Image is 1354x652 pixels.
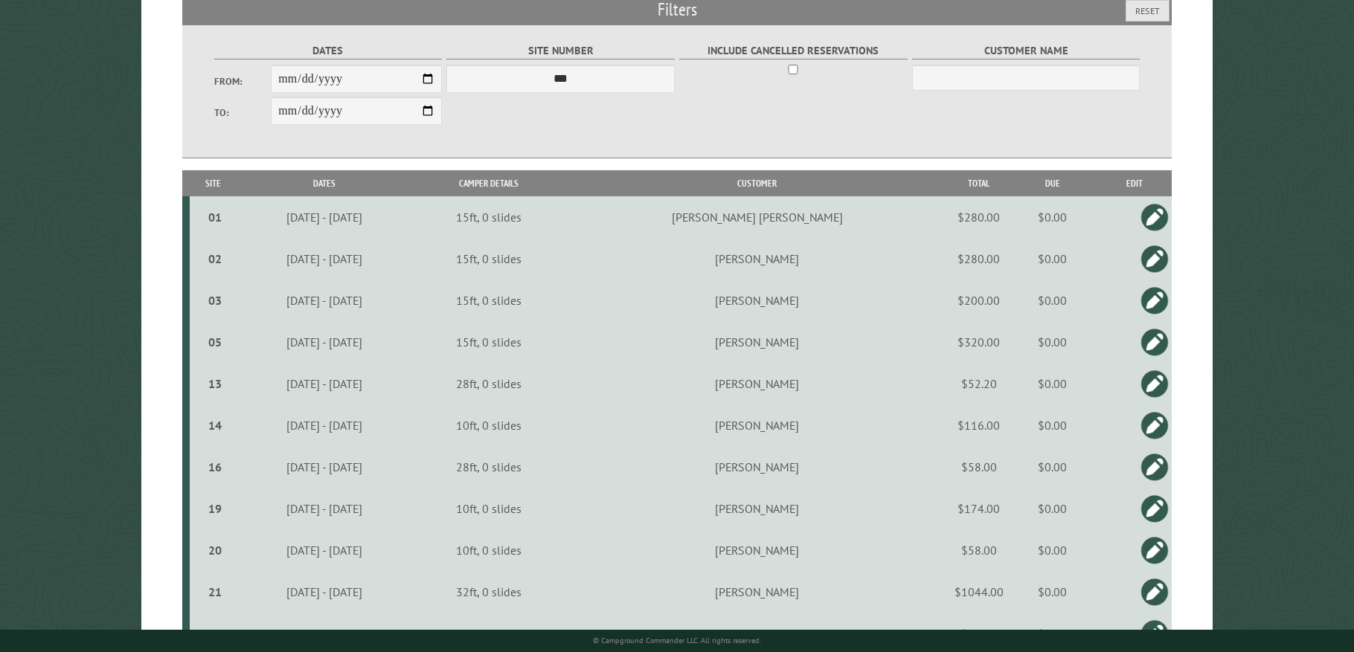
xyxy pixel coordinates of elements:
label: From: [214,74,272,88]
td: $0.00 [1009,404,1097,446]
th: Total [949,170,1009,196]
div: [DATE] - [DATE] [239,501,410,516]
label: Dates [214,42,442,59]
td: $0.00 [1009,488,1097,529]
div: 14 [196,418,234,433]
th: Camper Details [413,170,566,196]
div: 02 [196,251,234,266]
td: [PERSON_NAME] [565,280,949,321]
div: [DATE] - [DATE] [239,543,410,558]
label: To: [214,106,272,120]
div: [DATE] - [DATE] [239,376,410,391]
div: 20 [196,543,234,558]
th: Customer [565,170,949,196]
td: 10ft, 0 slides [413,404,566,446]
td: $200.00 [949,280,1009,321]
td: $280.00 [949,238,1009,280]
td: 10ft, 0 slides [413,488,566,529]
div: 03 [196,293,234,308]
div: [DATE] - [DATE] [239,251,410,266]
td: $0.00 [1009,446,1097,488]
td: [PERSON_NAME] [565,571,949,613]
td: [PERSON_NAME] [565,529,949,571]
td: $0.00 [1009,321,1097,363]
td: [PERSON_NAME] [565,238,949,280]
td: $52.20 [949,363,1009,404]
td: 15ft, 0 slides [413,238,566,280]
div: 19 [196,501,234,516]
td: $280.00 [949,196,1009,238]
div: [DATE] - [DATE] [239,459,410,474]
td: [PERSON_NAME] [565,488,949,529]
td: [PERSON_NAME] [565,321,949,363]
td: [PERSON_NAME] [565,404,949,446]
div: 21 [196,584,234,599]
div: 01 [196,210,234,225]
small: © Campground Commander LLC. All rights reserved. [593,636,761,645]
td: [PERSON_NAME] [565,446,949,488]
div: [DATE] - [DATE] [239,626,410,641]
td: $174.00 [949,488,1009,529]
div: [DATE] - [DATE] [239,293,410,308]
td: $1044.00 [949,571,1009,613]
td: $116.00 [949,404,1009,446]
label: Customer Name [912,42,1140,59]
div: 28 [196,626,234,641]
div: [DATE] - [DATE] [239,335,410,349]
td: 28ft, 0 slides [413,363,566,404]
td: $0.00 [1009,280,1097,321]
td: [PERSON_NAME] [PERSON_NAME] [565,196,949,238]
td: $0.00 [1009,196,1097,238]
div: 16 [196,459,234,474]
td: $0.00 [1009,529,1097,571]
div: 13 [196,376,234,391]
th: Site [190,170,237,196]
td: 15ft, 0 slides [413,280,566,321]
label: Site Number [446,42,674,59]
th: Edit [1097,170,1172,196]
td: 15ft, 0 slides [413,321,566,363]
td: $0.00 [1009,571,1097,613]
div: [DATE] - [DATE] [239,418,410,433]
th: Dates [237,170,412,196]
td: $320.00 [949,321,1009,363]
td: 28ft, 0 slides [413,446,566,488]
td: 15ft, 0 slides [413,196,566,238]
td: $58.00 [949,529,1009,571]
label: Include Cancelled Reservations [679,42,907,59]
div: 05 [196,335,234,349]
div: [DATE] - [DATE] [239,210,410,225]
td: $0.00 [1009,363,1097,404]
td: $58.00 [949,446,1009,488]
td: 32ft, 0 slides [413,571,566,613]
td: [PERSON_NAME] [565,363,949,404]
td: 10ft, 0 slides [413,529,566,571]
th: Due [1009,170,1097,196]
td: $0.00 [1009,238,1097,280]
div: [DATE] - [DATE] [239,584,410,599]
